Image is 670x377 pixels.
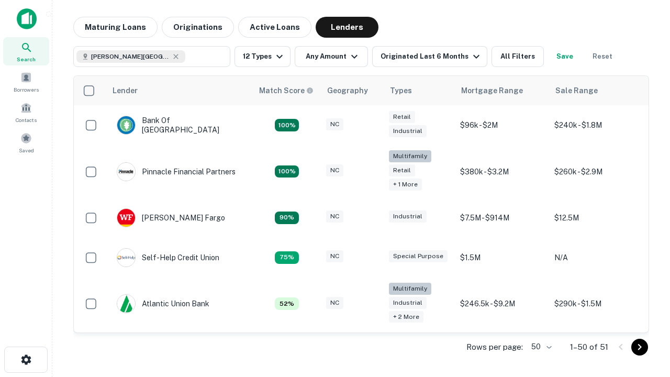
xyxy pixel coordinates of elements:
[259,85,314,96] div: Capitalize uses an advanced AI algorithm to match your search with the best lender. The match sco...
[316,17,378,38] button: Lenders
[549,238,643,278] td: N/A
[295,46,368,67] button: Any Amount
[234,46,291,67] button: 12 Types
[238,17,311,38] button: Active Loans
[275,297,299,310] div: Matching Properties: 7, hasApolloMatch: undefined
[570,341,608,353] p: 1–50 of 51
[117,209,135,227] img: picture
[14,85,39,94] span: Borrowers
[548,46,582,67] button: Save your search to get updates of matches that match your search criteria.
[466,341,523,353] p: Rows per page:
[117,163,135,181] img: picture
[389,250,448,262] div: Special Purpose
[455,145,549,198] td: $380k - $3.2M
[73,17,158,38] button: Maturing Loans
[117,208,225,227] div: [PERSON_NAME] Fargo
[326,118,343,130] div: NC
[549,278,643,330] td: $290k - $1.5M
[389,150,431,162] div: Multifamily
[389,283,431,295] div: Multifamily
[17,55,36,63] span: Search
[549,198,643,238] td: $12.5M
[389,210,427,223] div: Industrial
[91,52,170,61] span: [PERSON_NAME][GEOGRAPHIC_DATA], [GEOGRAPHIC_DATA]
[117,116,135,134] img: picture
[390,84,412,97] div: Types
[455,198,549,238] td: $7.5M - $914M
[384,76,455,105] th: Types
[113,84,138,97] div: Lender
[455,76,549,105] th: Mortgage Range
[549,145,643,198] td: $260k - $2.9M
[106,76,253,105] th: Lender
[549,76,643,105] th: Sale Range
[17,8,37,29] img: capitalize-icon.png
[389,111,415,123] div: Retail
[19,146,34,154] span: Saved
[389,297,427,309] div: Industrial
[162,17,234,38] button: Originations
[327,84,368,97] div: Geography
[389,179,422,191] div: + 1 more
[117,248,219,267] div: Self-help Credit Union
[3,37,49,65] a: Search
[117,294,209,313] div: Atlantic Union Bank
[321,76,384,105] th: Geography
[381,50,483,63] div: Originated Last 6 Months
[3,68,49,96] a: Borrowers
[259,85,311,96] h6: Match Score
[372,46,487,67] button: Originated Last 6 Months
[586,46,619,67] button: Reset
[326,210,343,223] div: NC
[117,116,242,135] div: Bank Of [GEOGRAPHIC_DATA]
[549,105,643,145] td: $240k - $1.8M
[389,164,415,176] div: Retail
[461,84,523,97] div: Mortgage Range
[117,249,135,267] img: picture
[253,76,321,105] th: Capitalize uses an advanced AI algorithm to match your search with the best lender. The match sco...
[455,238,549,278] td: $1.5M
[275,119,299,131] div: Matching Properties: 14, hasApolloMatch: undefined
[555,84,598,97] div: Sale Range
[3,98,49,126] a: Contacts
[326,164,343,176] div: NC
[117,162,236,181] div: Pinnacle Financial Partners
[16,116,37,124] span: Contacts
[455,105,549,145] td: $96k - $2M
[527,339,553,354] div: 50
[275,165,299,178] div: Matching Properties: 24, hasApolloMatch: undefined
[3,128,49,157] a: Saved
[275,212,299,224] div: Matching Properties: 12, hasApolloMatch: undefined
[326,250,343,262] div: NC
[117,295,135,313] img: picture
[389,125,427,137] div: Industrial
[275,251,299,264] div: Matching Properties: 10, hasApolloMatch: undefined
[389,311,423,323] div: + 2 more
[326,297,343,309] div: NC
[455,278,549,330] td: $246.5k - $9.2M
[492,46,544,67] button: All Filters
[631,339,648,356] button: Go to next page
[618,260,670,310] iframe: Chat Widget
